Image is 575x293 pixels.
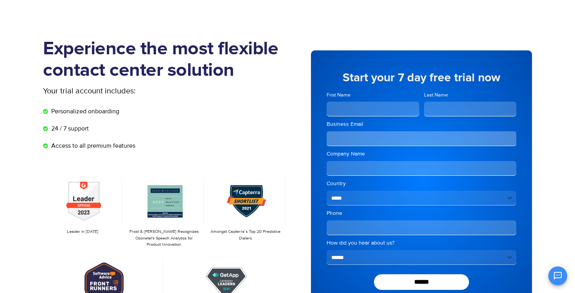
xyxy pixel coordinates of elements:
label: Phone [327,209,516,217]
span: Access to all premium features [49,141,135,150]
button: Open chat [548,266,567,285]
label: First Name [327,91,419,99]
p: Frost & [PERSON_NAME] Recognizes Ozonetel's Speech Analytics for Product Innovation [128,229,199,248]
h1: Experience the most flexible contact center solution [43,38,287,81]
p: Leader in [DATE] [47,229,118,235]
span: Personalized onboarding [49,107,119,116]
p: Your trial account includes: [43,85,229,97]
span: 24 / 7 support [49,124,89,133]
label: Business Email [327,120,516,128]
label: Company Name [327,150,516,158]
label: How did you hear about us? [327,239,516,247]
p: Amongst Capterra’s Top 20 Predictive Dialers [210,229,281,241]
h5: Start your 7 day free trial now [327,72,516,84]
label: Country [327,180,516,188]
label: Last Name [424,91,517,99]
